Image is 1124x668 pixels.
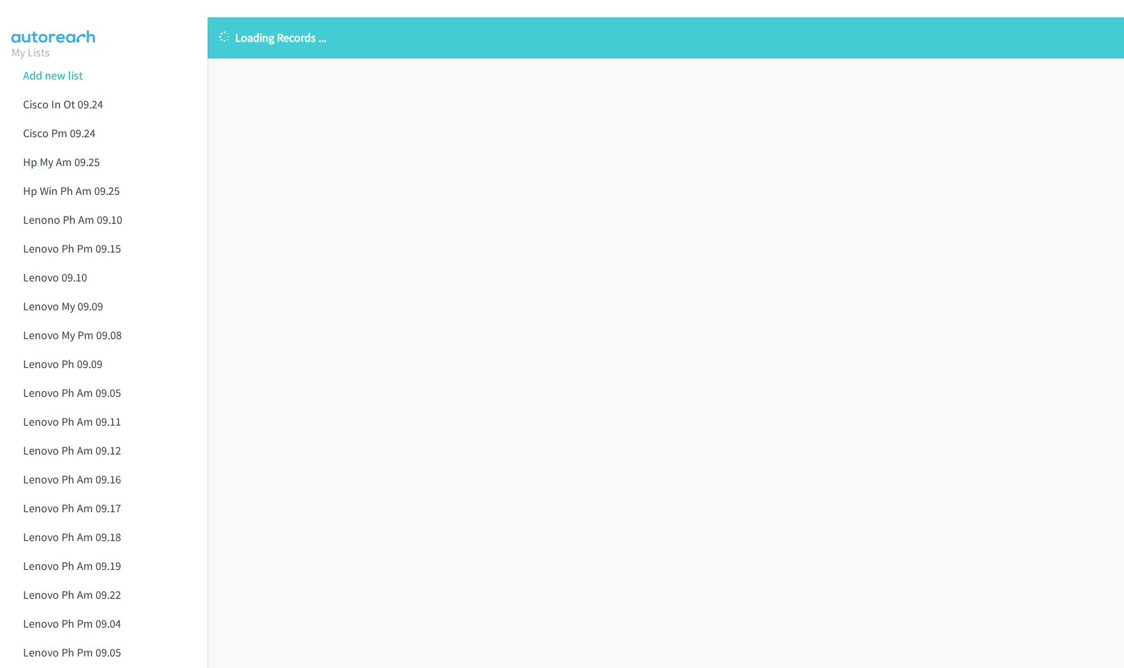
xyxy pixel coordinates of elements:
[23,299,103,313] a: Lenovo My 09.09
[12,45,50,60] a: My Lists
[23,126,95,140] a: Cisco Pm 09.24
[23,183,120,198] a: Hp Win Ph Am 09.25
[23,328,122,342] a: Lenovo My Pm 09.08
[23,501,121,515] a: Lenovo Ph Am 09.17
[23,154,100,169] a: Hp My Am 09.25
[23,414,121,429] a: Lenovo Ph Am 09.11
[23,385,121,400] a: Lenovo Ph Am 09.05
[23,212,122,227] a: Lenono Ph Am 09.10
[23,241,121,256] a: Lenovo Ph Pm 09.15
[219,29,1112,46] p: Loading Records ...
[23,356,103,371] a: Lenovo Ph 09.09
[23,443,121,458] a: Lenovo Ph Am 09.12
[23,558,121,573] a: Lenovo Ph Am 09.19
[23,530,121,544] a: Lenovo Ph Am 09.18
[23,645,121,660] a: Lenovo Ph Pm 09.05
[23,68,83,83] a: Add new list
[23,270,87,285] a: Lenovo 09.10
[23,616,121,631] a: Lenovo Ph Pm 09.04
[23,587,121,602] a: Lenovo Ph Am 09.22
[23,472,121,487] a: Lenovo Ph Am 09.16
[23,97,103,112] a: Cisco In Ot 09.24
